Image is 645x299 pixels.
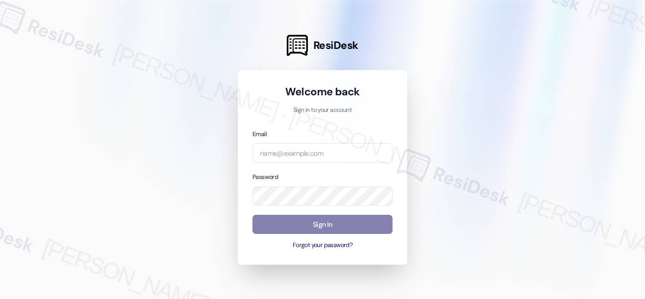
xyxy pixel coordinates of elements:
input: name@example.com [252,143,393,163]
label: Password [252,173,278,181]
button: Sign In [252,215,393,234]
p: Sign in to your account [252,106,393,115]
button: Forgot your password? [252,241,393,250]
label: Email [252,130,267,138]
span: ResiDesk [313,38,358,52]
h1: Welcome back [252,85,393,99]
img: ResiDesk Logo [287,35,308,56]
